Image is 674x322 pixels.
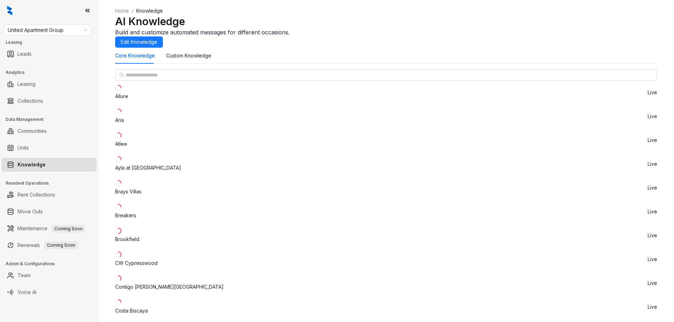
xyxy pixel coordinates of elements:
div: Aria [115,116,124,124]
div: Custom Knowledge [166,52,211,60]
a: Units [18,141,29,155]
div: Contigo [PERSON_NAME][GEOGRAPHIC_DATA] [115,283,224,291]
li: / [132,7,133,15]
h3: Leasing [6,39,98,46]
button: Edit Knowledge [115,36,163,48]
a: RenewalsComing Soon [18,238,78,252]
h3: Resident Operations [6,180,98,186]
h2: AI Knowledge [115,15,657,28]
a: Home [114,7,130,15]
a: Team [18,268,31,282]
span: Live [648,162,657,166]
li: Leads [1,47,97,61]
li: Knowledge [1,158,97,172]
li: Units [1,141,97,155]
span: search [119,73,124,77]
img: logo [7,6,12,15]
span: Coming Soon [44,241,78,249]
div: Brays Villas [115,188,141,196]
div: Costa Biscaya [115,307,148,315]
li: Collections [1,94,97,108]
a: Collections [18,94,43,108]
h3: Admin & Configurations [6,261,98,267]
div: Atlee [115,140,127,148]
span: Live [648,257,657,262]
span: Live [648,304,657,309]
div: Brookfield [115,235,139,243]
h3: Data Management [6,116,98,123]
a: Rent Collections [18,188,55,202]
a: Move Outs [18,205,43,219]
a: Voice AI [18,285,37,299]
li: Voice AI [1,285,97,299]
div: Allure [115,93,128,100]
div: Core Knowledge [115,52,155,60]
a: Knowledge [18,158,46,172]
div: CW Cypresswood [115,259,158,267]
span: Coming Soon [52,225,85,233]
div: Build and customize automated messages for different occasions. [115,28,657,36]
a: Leasing [18,77,35,91]
span: Knowledge [136,8,163,14]
span: Live [648,209,657,214]
span: Live [648,114,657,119]
span: Edit Knowledge [121,38,157,46]
span: Live [648,90,657,95]
div: Breakers [115,212,136,219]
li: Move Outs [1,205,97,219]
span: Live [648,138,657,143]
li: Rent Collections [1,188,97,202]
span: United Apartment Group [8,25,87,35]
li: Team [1,268,97,282]
span: Live [648,281,657,286]
div: Ayla at [GEOGRAPHIC_DATA] [115,164,181,172]
li: Maintenance [1,221,97,235]
span: Live [648,185,657,190]
h3: Analytics [6,69,98,76]
li: Leasing [1,77,97,91]
span: Live [648,233,657,238]
li: Renewals [1,238,97,252]
a: Communities [18,124,47,138]
a: Leads [18,47,32,61]
li: Communities [1,124,97,138]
